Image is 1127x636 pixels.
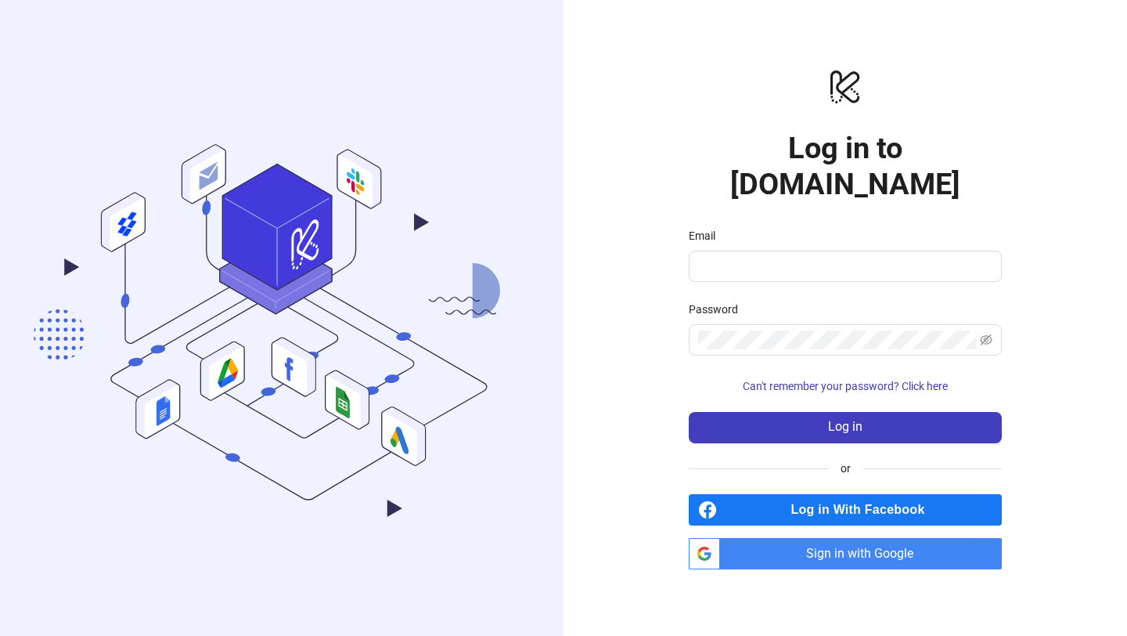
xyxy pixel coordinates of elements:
a: Log in With Facebook [689,494,1002,526]
input: Email [698,257,989,276]
span: Log in [828,420,862,434]
span: eye-invisible [980,334,992,346]
label: Password [689,301,748,318]
span: Can't remember your password? Click here [743,380,948,392]
a: Can't remember your password? Click here [689,380,1002,392]
span: Log in With Facebook [723,494,1002,526]
h1: Log in to [DOMAIN_NAME] [689,130,1002,202]
input: Password [698,331,977,349]
a: Sign in with Google [689,538,1002,569]
span: or [828,460,863,477]
button: Log in [689,412,1002,443]
span: Sign in with Google [726,538,1002,569]
button: Can't remember your password? Click here [689,374,1002,399]
label: Email [689,227,726,244]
